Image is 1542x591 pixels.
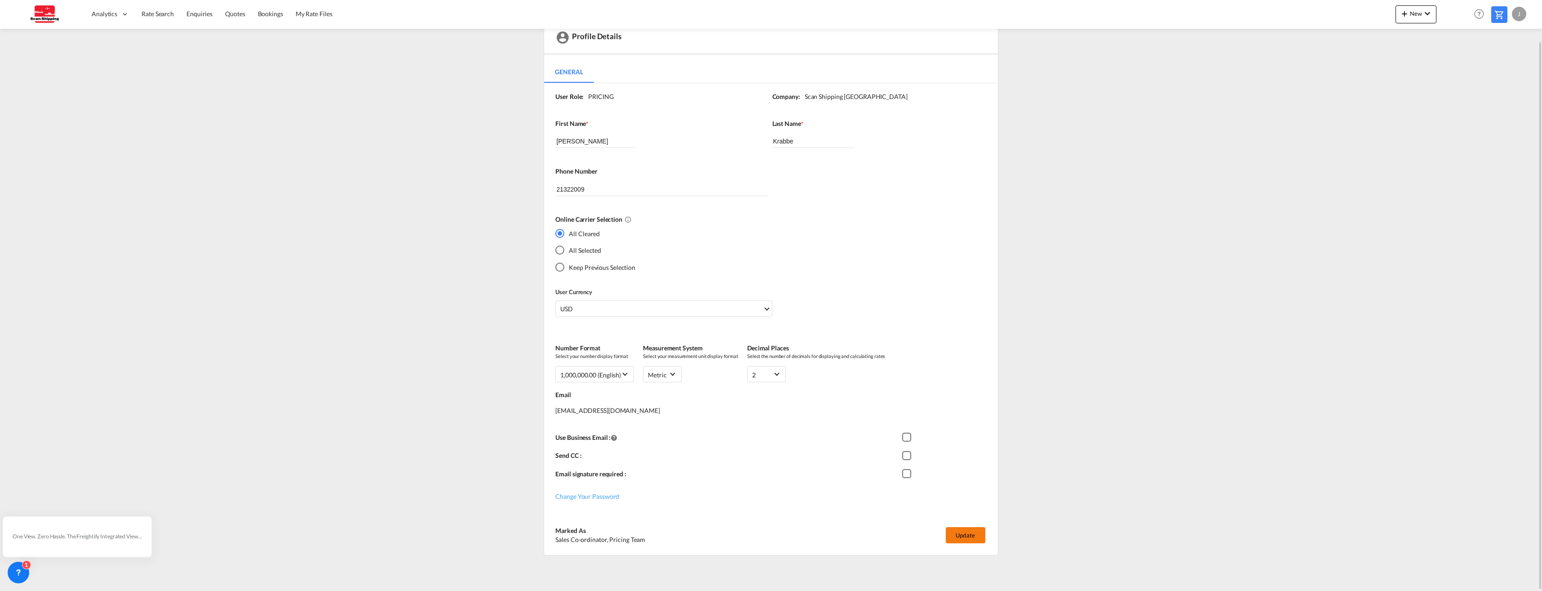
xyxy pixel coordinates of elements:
div: Profile Details [544,21,997,54]
md-select: Select Currency: $ USDUnited States Dollar [555,300,772,317]
span: Change Your Password [555,492,619,500]
span: Rate Search [142,10,174,18]
span: USD [560,304,762,313]
div: Scan Shipping [GEOGRAPHIC_DATA] [800,92,908,101]
md-checkbox: Checkbox 1 [902,433,916,442]
div: 2 [752,371,756,379]
span: Enquiries [186,10,213,18]
md-icon: icon-account-circle [555,30,570,45]
span: Quotes [225,10,245,18]
span: Select the number of decimals for displaying and calculating rates [747,353,885,359]
div: J [1512,7,1526,21]
span: , [607,536,608,543]
span: Help [1471,6,1487,22]
md-icon: icon-chevron-down [1422,8,1433,19]
span: My Rate Files [296,10,332,18]
input: Last Name [772,134,853,148]
label: Measurement System [643,344,738,353]
label: Phone Number [555,167,979,176]
img: 123b615026f311ee80dabbd30bc9e10f.jpg [13,4,74,24]
md-pagination-wrapper: Use the left and right arrow keys to navigate between tabs [544,61,603,83]
md-radio-group: Yes [555,228,635,279]
md-radio-button: All Selected [555,246,635,255]
md-radio-button: All Cleared [555,228,635,238]
label: Company: [772,92,800,101]
div: Help [1471,6,1491,22]
span: Analytics [92,9,117,18]
div: Use Business Email : [555,431,902,449]
label: User Currency [555,288,772,296]
input: Phone Number [555,183,767,196]
div: Send CC : [555,449,902,467]
input: First Name [555,134,636,148]
md-checkbox: Checkbox 1 [902,451,916,460]
div: 1,000,000.00 (English) [560,371,621,379]
label: Number Format [555,344,634,353]
span: Select your number display format [555,353,634,359]
span: Bookings [258,10,283,18]
div: metric [648,371,666,379]
div: Email signature required : [555,467,902,486]
span: New [1399,10,1433,17]
div: [EMAIL_ADDRESS][DOMAIN_NAME] [555,399,988,431]
md-tab-item: General [544,61,594,83]
div: Marked As [555,526,645,535]
label: Email [555,390,988,399]
div: PRICING [584,92,613,101]
label: First Name [555,119,763,128]
label: Last Name [772,119,980,128]
span: Pricing Team [609,536,645,543]
label: Online Carrier Selection [555,215,979,224]
button: Update [946,527,985,543]
md-icon: All Cleared : Deselects all online carriers by default.All Selected : Selects all online carriers... [625,216,632,223]
md-icon: icon-plus 400-fg [1399,8,1410,19]
label: Decimal Places [747,344,885,353]
md-radio-button: Keep Previous Selection [555,262,635,272]
button: icon-plus 400-fgNewicon-chevron-down [1396,5,1436,23]
span: Sales Co-ordinator [555,536,608,543]
span: Select your measurement unit display format [643,353,738,359]
md-icon: Notification will be sent from this email Id [611,434,618,441]
md-checkbox: Checkbox 1 [902,470,916,479]
label: User Role: [555,92,584,101]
